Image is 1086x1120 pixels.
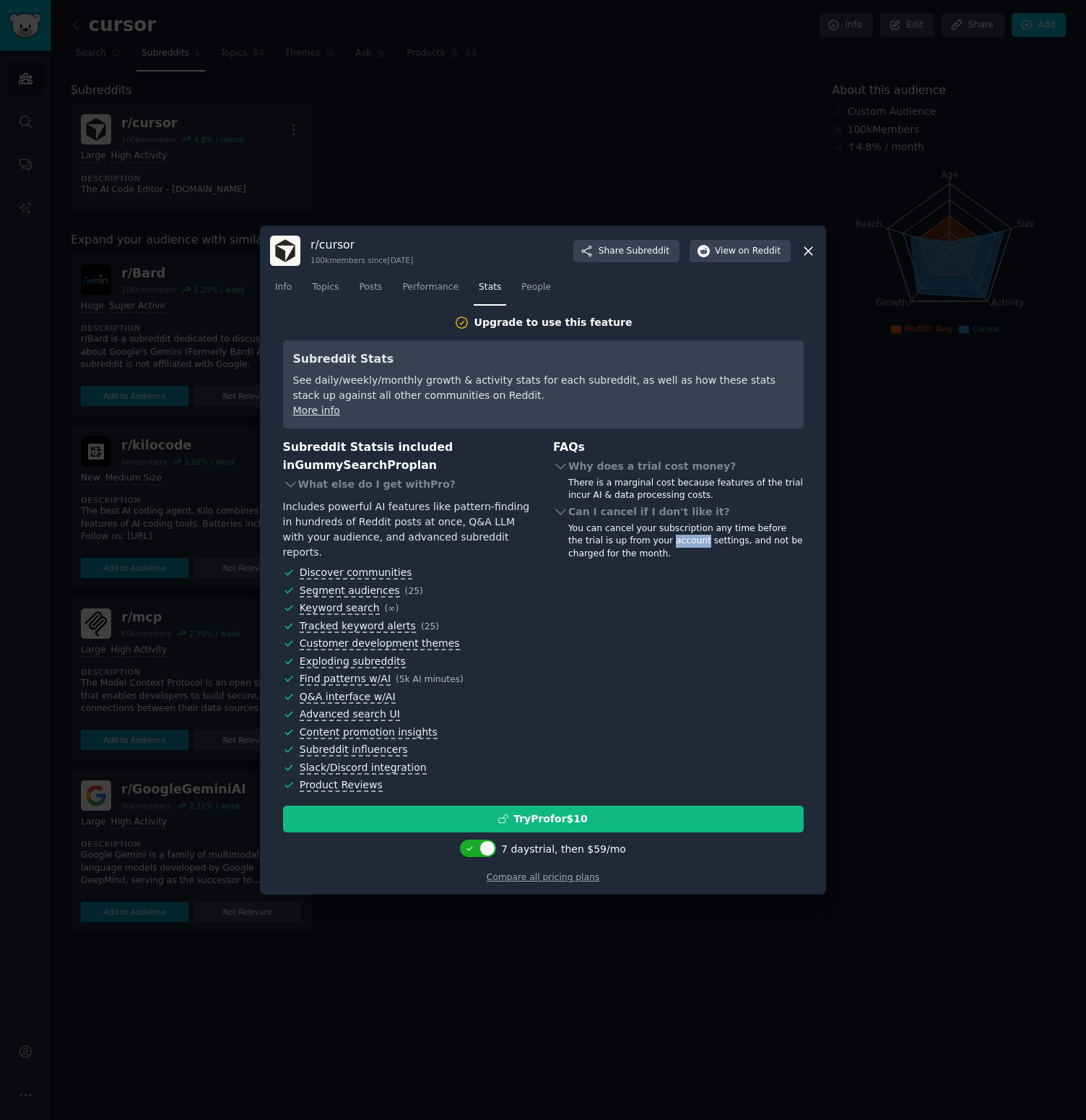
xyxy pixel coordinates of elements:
span: Advanced search UI [300,708,400,721]
div: Includes powerful AI features like pattern-finding in hundreds of Reddit posts at once, Q&A LLM w... [283,499,534,560]
span: GummySearch Pro [295,458,409,472]
span: on Reddit [739,245,781,258]
span: Keyword search [300,602,380,615]
a: More info [293,405,340,416]
div: 100k members since [DATE] [310,255,413,265]
a: Performance [397,276,464,306]
span: Q&A interface w/AI [300,691,396,704]
span: Share [599,245,669,258]
span: Content promotion insights [300,726,438,739]
div: Can I cancel if I don't like it? [553,502,804,522]
a: Stats [474,276,506,306]
span: Info [275,281,292,294]
h3: FAQs [553,439,804,457]
span: ( 25 ) [421,621,439,632]
div: You can cancel your subscription any time before the trial is up from your account settings, and ... [568,522,804,561]
span: Exploding subreddits [300,655,406,668]
button: Viewon Reddit [690,240,791,263]
div: Try Pro for $10 [513,811,588,827]
span: Performance [402,281,459,294]
button: ShareSubreddit [573,240,679,263]
div: See daily/weekly/monthly growth & activity stats for each subreddit, as well as how these stats s... [293,373,794,403]
a: Topics [307,276,344,306]
div: There is a marginal cost because features of the trial incur AI & data processing costs. [568,477,804,502]
span: Tracked keyword alerts [300,620,416,633]
span: Product Reviews [300,779,383,792]
h3: r/ cursor [310,237,413,252]
span: ( 25 ) [405,586,423,596]
button: TryProfor$10 [283,806,804,832]
span: Stats [479,281,501,294]
span: Subreddit influencers [300,744,408,757]
a: Posts [354,276,387,306]
span: Topics [312,281,339,294]
div: Why does a trial cost money? [553,457,804,477]
a: People [516,276,556,306]
div: What else do I get with Pro ? [283,474,534,494]
span: Find patterns w/AI [300,673,391,686]
h3: Subreddit Stats is included in plan [283,439,534,474]
span: People [521,281,551,294]
div: 7 days trial, then $ 59 /mo [501,842,626,857]
span: Discover communities [300,567,412,580]
span: ( 5k AI minutes ) [396,674,464,684]
span: ( ∞ ) [385,603,399,613]
h3: Subreddit Stats [293,350,794,369]
a: Compare all pricing plans [487,872,599,882]
span: Subreddit [627,245,669,258]
span: Slack/Discord integration [300,762,427,775]
div: Upgrade to use this feature [474,315,633,330]
span: Customer development themes [300,637,460,650]
span: View [715,245,781,258]
img: cursor [270,236,300,266]
span: Segment audiences [300,585,400,598]
a: Info [270,276,297,306]
span: Posts [359,281,382,294]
